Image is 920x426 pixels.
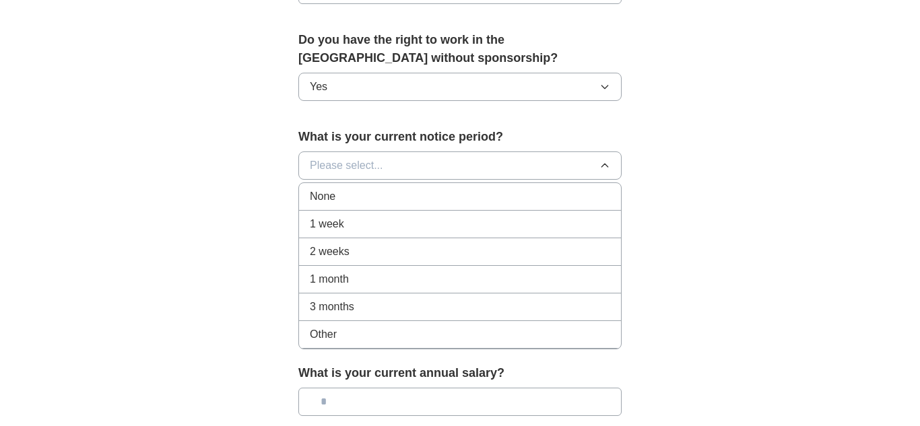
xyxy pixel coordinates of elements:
button: Yes [298,73,622,101]
span: Other [310,326,337,343]
button: Please select... [298,151,622,180]
span: 2 weeks [310,244,350,260]
span: 3 months [310,299,354,315]
label: Do you have the right to work in the [GEOGRAPHIC_DATA] without sponsorship? [298,31,622,67]
span: 1 month [310,271,349,287]
span: Please select... [310,157,383,174]
span: None [310,188,335,205]
span: 1 week [310,216,344,232]
label: What is your current notice period? [298,128,622,146]
span: Yes [310,79,327,95]
label: What is your current annual salary? [298,364,622,382]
